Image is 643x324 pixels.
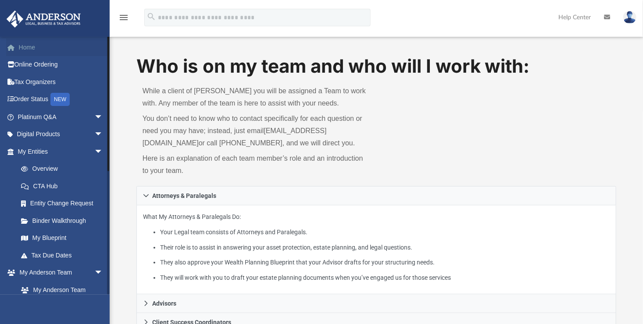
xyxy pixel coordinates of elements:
[12,229,112,247] a: My Blueprint
[143,152,370,177] p: Here is an explanation of each team member’s role and an introduction to your team.
[6,56,116,74] a: Online Ordering
[12,177,116,195] a: CTA Hub
[136,53,616,79] h1: Who is on my team and who will I work with:
[160,242,610,253] li: Their role is to assist in answering your asset protection, estate planning, and legal questions.
[6,39,116,56] a: Home
[136,294,616,313] a: Advisors
[94,143,112,161] span: arrow_drop_down
[50,93,70,106] div: NEW
[4,11,83,28] img: Anderson Advisors Platinum Portal
[12,195,116,212] a: Entity Change Request
[118,17,129,23] a: menu
[12,247,116,264] a: Tax Due Dates
[146,12,156,21] i: search
[143,127,327,147] a: [EMAIL_ADDRESS][DOMAIN_NAME]
[136,205,616,294] div: Attorneys & Paralegals
[94,264,112,282] span: arrow_drop_down
[6,108,116,126] a: Platinum Q&Aarrow_drop_down
[160,272,610,283] li: They will work with you to draft your estate planning documents when you’ve engaged us for those ...
[152,300,176,306] span: Advisors
[118,12,129,23] i: menu
[12,212,116,229] a: Binder Walkthrough
[143,85,370,109] p: While a client of [PERSON_NAME] you will be assigned a Team to work with. Any member of the team ...
[6,73,116,91] a: Tax Organizers
[623,11,636,24] img: User Pic
[94,126,112,144] span: arrow_drop_down
[143,211,610,283] p: What My Attorneys & Paralegals Do:
[94,108,112,126] span: arrow_drop_down
[152,193,216,199] span: Attorneys & Paralegals
[160,257,610,268] li: They also approve your Wealth Planning Blueprint that your Advisor drafts for your structuring ne...
[12,160,116,178] a: Overview
[143,113,370,149] p: You don’t need to know who to contact specifically for each question or need you may have; instea...
[136,186,616,205] a: Attorneys & Paralegals
[6,126,116,143] a: Digital Productsarrow_drop_down
[6,91,116,109] a: Order StatusNEW
[160,227,610,238] li: Your Legal team consists of Attorneys and Paralegals.
[6,143,116,160] a: My Entitiesarrow_drop_down
[6,264,112,282] a: My Anderson Teamarrow_drop_down
[12,281,107,299] a: My Anderson Team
